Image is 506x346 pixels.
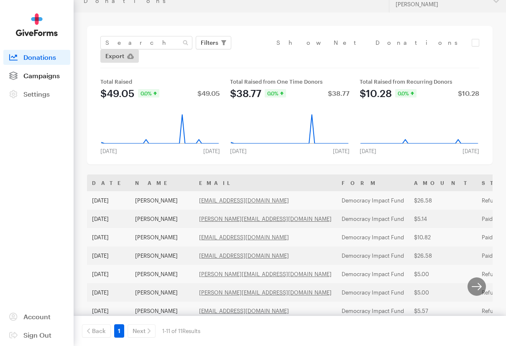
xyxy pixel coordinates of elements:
td: [PERSON_NAME] [130,228,194,246]
span: Campaigns [23,72,60,79]
td: [DATE] [87,191,130,210]
td: [DATE] [87,283,130,302]
input: Search Name & Email [100,36,192,49]
div: $38.77 [230,88,261,98]
div: $10.28 [458,90,479,97]
div: $38.77 [328,90,350,97]
a: [EMAIL_ADDRESS][DOMAIN_NAME] [199,197,289,204]
span: Filters [201,38,218,48]
td: Democracy Impact Fund [337,228,409,246]
div: $49.05 [197,90,220,97]
td: $5.57 [409,302,477,320]
span: Results [182,328,200,334]
td: Democracy Impact Fund [337,283,409,302]
th: Date [87,174,130,191]
span: Donations [23,53,56,61]
div: 0.0% [265,89,286,97]
td: $5.00 [409,265,477,283]
td: Democracy Impact Fund [337,210,409,228]
div: [DATE] [328,148,355,154]
img: GiveForms [16,13,58,36]
div: [DATE] [355,148,381,154]
td: [DATE] [87,265,130,283]
a: Settings [3,87,70,102]
td: [DATE] [87,246,130,265]
div: Total Raised from One Time Donors [230,78,350,85]
td: [DATE] [87,228,130,246]
th: Name [130,174,194,191]
td: [PERSON_NAME] [130,210,194,228]
a: Account [3,309,70,324]
td: $5.00 [409,283,477,302]
a: [EMAIL_ADDRESS][DOMAIN_NAME] [199,308,289,314]
div: [DATE] [225,148,252,154]
div: [PERSON_NAME] [396,1,486,8]
td: Democracy Impact Fund [337,302,409,320]
td: [PERSON_NAME] [130,246,194,265]
div: $10.28 [360,88,392,98]
span: Export [105,51,124,61]
td: $26.58 [409,191,477,210]
td: [DATE] [87,302,130,320]
a: [PERSON_NAME][EMAIL_ADDRESS][DOMAIN_NAME] [199,289,332,296]
th: Email [194,174,337,191]
div: Total Raised [100,78,220,85]
a: [PERSON_NAME][EMAIL_ADDRESS][DOMAIN_NAME] [199,271,332,277]
td: Democracy Impact Fund [337,246,409,265]
td: $26.58 [409,246,477,265]
button: Filters [196,36,231,49]
a: [PERSON_NAME][EMAIL_ADDRESS][DOMAIN_NAME] [199,215,332,222]
td: [PERSON_NAME] [130,283,194,302]
th: Form [337,174,409,191]
span: Sign Out [23,331,51,339]
td: [PERSON_NAME] [130,302,194,320]
div: [DATE] [457,148,484,154]
td: Democracy Impact Fund [337,265,409,283]
div: Total Raised from Recurring Donors [360,78,479,85]
div: [DATE] [95,148,122,154]
div: 0.0% [138,89,159,97]
a: [EMAIL_ADDRESS][DOMAIN_NAME] [199,234,289,241]
div: $49.05 [100,88,135,98]
td: Democracy Impact Fund [337,191,409,210]
div: 0.0% [395,89,417,97]
span: Settings [23,90,50,98]
a: Export [100,49,139,63]
td: $10.82 [409,228,477,246]
a: Donations [3,50,70,65]
a: [EMAIL_ADDRESS][DOMAIN_NAME] [199,252,289,259]
div: [DATE] [198,148,225,154]
a: Campaigns [3,68,70,83]
span: Account [23,313,51,320]
div: 1-11 of 11 [162,324,200,338]
td: [PERSON_NAME] [130,191,194,210]
td: $5.14 [409,210,477,228]
th: Amount [409,174,477,191]
td: [DATE] [87,210,130,228]
td: [PERSON_NAME] [130,265,194,283]
a: Sign Out [3,328,70,343]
